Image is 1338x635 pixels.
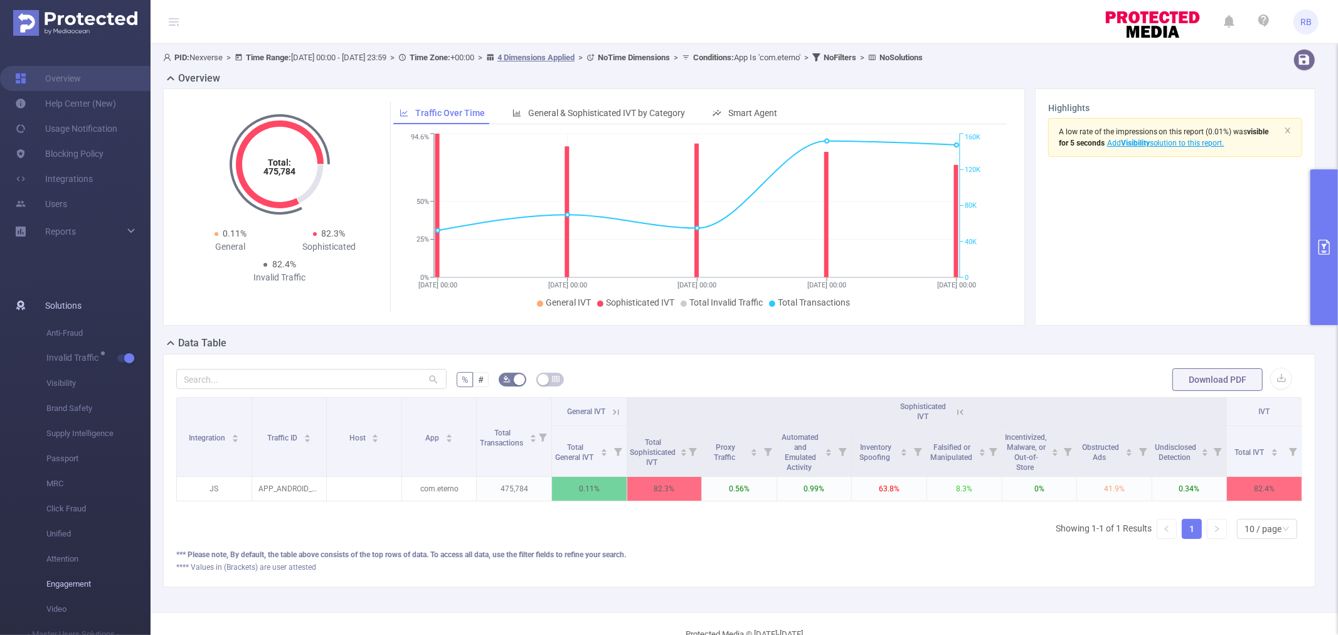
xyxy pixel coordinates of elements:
[163,53,174,61] i: icon: user
[232,432,239,436] i: icon: caret-up
[267,434,299,442] span: Traffic ID
[15,191,67,216] a: Users
[386,53,398,62] span: >
[750,447,758,454] div: Sort
[1259,407,1270,416] span: IVT
[1002,477,1077,501] p: 0%
[548,281,587,289] tspan: [DATE] 00:00
[372,432,379,436] i: icon: caret-up
[778,297,850,307] span: Total Transactions
[555,443,595,462] span: Total General IVT
[1059,127,1204,136] span: A low rate of the impressions on this report
[497,53,575,62] u: 4 Dimensions Applied
[1213,525,1221,533] i: icon: right
[677,281,716,289] tspan: [DATE] 00:00
[575,53,587,62] span: >
[909,426,927,476] i: Filter menu
[462,375,468,385] span: %
[46,421,151,446] span: Supply Intelligence
[223,53,235,62] span: >
[1121,139,1150,147] b: Visibility
[304,437,311,441] i: icon: caret-down
[46,496,151,521] span: Click Fraud
[15,91,116,116] a: Help Center (New)
[681,447,688,451] i: icon: caret-up
[400,109,408,117] i: icon: line-chart
[546,297,591,307] span: General IVT
[178,71,220,86] h2: Overview
[45,227,76,237] span: Reports
[965,134,980,142] tspan: 160K
[984,426,1002,476] i: Filter menu
[46,572,151,597] span: Engagement
[600,451,607,455] i: icon: caret-down
[1059,426,1076,476] i: Filter menu
[46,597,151,622] span: Video
[1201,447,1208,451] i: icon: caret-up
[474,53,486,62] span: >
[410,53,450,62] b: Time Zone:
[759,426,777,476] i: Filter menu
[680,447,688,454] div: Sort
[46,521,151,547] span: Unified
[670,53,682,62] span: >
[937,281,976,289] tspan: [DATE] 00:00
[46,371,151,396] span: Visibility
[478,375,484,385] span: #
[856,53,868,62] span: >
[1271,451,1278,455] i: icon: caret-down
[529,432,537,440] div: Sort
[371,432,379,440] div: Sort
[415,108,485,118] span: Traffic Over Time
[45,293,82,318] span: Solutions
[181,240,280,253] div: General
[965,274,969,282] tspan: 0
[681,451,688,455] i: icon: caret-down
[480,429,525,447] span: Total Transactions
[503,375,511,383] i: icon: bg-colors
[606,297,674,307] span: Sophisticated IVT
[627,477,702,501] p: 82.3%
[979,447,986,454] div: Sort
[807,281,846,289] tspan: [DATE] 00:00
[1006,433,1048,472] span: Incentivized, Malware, or Out-of-Store
[411,134,429,142] tspan: 94.6%
[163,53,923,62] span: Nexverse [DATE] 00:00 - [DATE] 23:59 +00:00
[1077,477,1152,501] p: 41.9%
[15,141,104,166] a: Blocking Policy
[264,166,296,176] tspan: 475,784
[900,447,907,451] i: icon: caret-up
[1134,426,1152,476] i: Filter menu
[1125,447,1133,454] div: Sort
[46,446,151,471] span: Passport
[417,236,429,244] tspan: 25%
[852,477,927,501] p: 63.8%
[1284,127,1292,134] i: icon: close
[826,451,832,455] i: icon: caret-down
[1105,139,1224,147] span: Add solution to this report.
[46,396,151,421] span: Brand Safety
[1052,451,1059,455] i: icon: caret-down
[15,166,93,191] a: Integrations
[900,451,907,455] i: icon: caret-down
[1209,426,1226,476] i: Filter menu
[530,437,537,441] i: icon: caret-down
[979,451,985,455] i: icon: caret-down
[446,437,453,441] i: icon: caret-down
[1125,451,1132,455] i: icon: caret-down
[178,336,226,351] h2: Data Table
[927,477,1002,501] p: 8.3%
[246,53,291,62] b: Time Range:
[1052,447,1059,451] i: icon: caret-up
[965,238,977,246] tspan: 40K
[372,437,379,441] i: icon: caret-down
[552,375,560,383] i: icon: table
[1271,447,1278,454] div: Sort
[930,443,974,462] span: Falsified or Manipulated
[900,402,946,421] span: Sophisticated IVT
[750,451,757,455] i: icon: caret-down
[834,426,851,476] i: Filter menu
[268,157,292,168] tspan: Total:
[825,447,832,454] div: Sort
[446,432,453,436] i: icon: caret-up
